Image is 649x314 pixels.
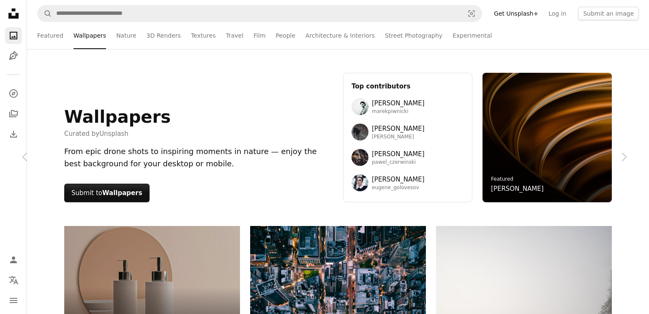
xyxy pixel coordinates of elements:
[5,105,22,122] a: Collections
[352,124,368,140] img: Avatar of user Wolfgang Hasselmann
[276,22,296,49] a: People
[191,22,216,49] a: Textures
[461,6,482,22] button: Visual search
[226,22,243,49] a: Travel
[372,159,425,166] span: pawel_czerwinski
[352,98,464,115] a: Avatar of user Marek Piwnicki[PERSON_NAME]marekpiwnicki
[37,5,482,22] form: Find visuals sitewide
[305,22,375,49] a: Architecture & Interiors
[372,174,425,185] span: [PERSON_NAME]
[5,292,22,309] button: Menu
[116,22,136,49] a: Nature
[372,124,425,134] span: [PERSON_NAME]
[352,174,464,191] a: Avatar of user Eugene Golovesov[PERSON_NAME]eugene_golovesov
[352,149,464,166] a: Avatar of user Pawel Czerwinski[PERSON_NAME]pawel_czerwinski
[5,272,22,289] button: Language
[352,124,464,140] a: Avatar of user Wolfgang Hasselmann[PERSON_NAME][PERSON_NAME]
[64,184,150,202] button: Submit toWallpapers
[453,22,492,49] a: Experimental
[372,185,425,191] span: eugene_golovesov
[372,149,425,159] span: [PERSON_NAME]
[64,107,171,127] h1: Wallpapers
[5,85,22,102] a: Explore
[64,146,333,170] div: From epic drone shots to inspiring moments in nature — enjoy the best background for your desktop...
[102,189,142,197] strong: Wallpapers
[578,7,639,20] button: Submit an image
[99,130,128,138] a: Unsplash
[372,108,425,115] span: marekpiwnicki
[352,149,368,166] img: Avatar of user Pawel Czerwinski
[372,98,425,108] span: [PERSON_NAME]
[5,47,22,64] a: Illustrations
[491,176,513,182] a: Featured
[385,22,442,49] a: Street Photography
[489,7,543,20] a: Get Unsplash+
[372,134,425,140] span: [PERSON_NAME]
[598,116,649,198] a: Next
[491,184,544,194] a: [PERSON_NAME]
[352,98,368,115] img: Avatar of user Marek Piwnicki
[352,81,464,91] h3: Top contributors
[37,22,63,49] a: Featured
[5,251,22,268] a: Log in / Sign up
[5,27,22,44] a: Photos
[147,22,181,49] a: 3D Renders
[38,6,52,22] button: Search Unsplash
[352,174,368,191] img: Avatar of user Eugene Golovesov
[254,22,265,49] a: Film
[543,7,571,20] a: Log in
[64,129,171,139] span: Curated by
